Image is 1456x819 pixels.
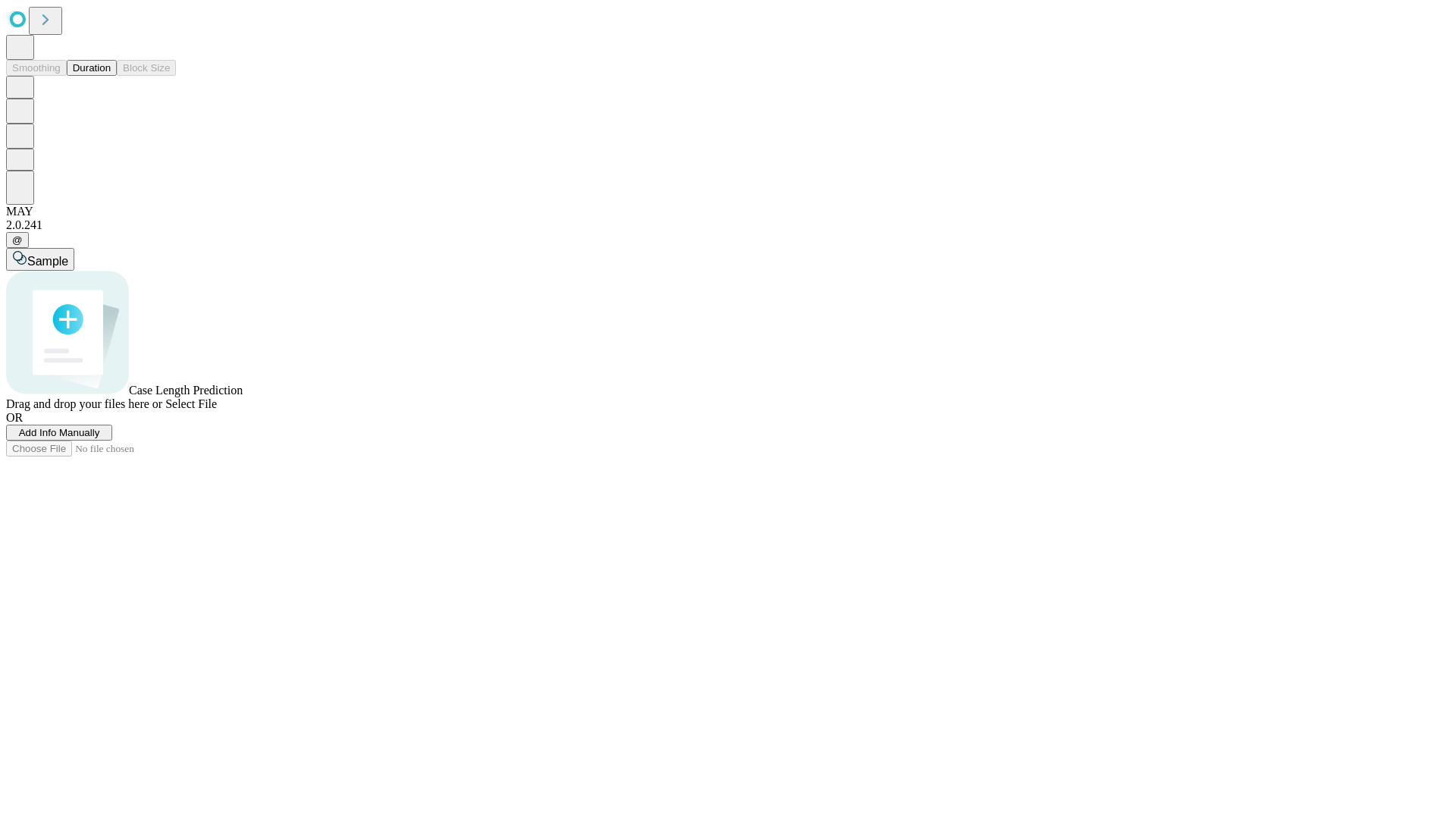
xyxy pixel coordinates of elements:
[6,205,1450,218] div: MAY
[27,255,68,268] span: Sample
[117,60,176,76] button: Block Size
[19,427,100,438] span: Add Info Manually
[6,397,162,410] span: Drag and drop your files here or
[12,234,23,246] span: @
[129,384,243,397] span: Case Length Prediction
[67,60,117,76] button: Duration
[6,248,74,271] button: Sample
[165,397,217,410] span: Select File
[6,411,23,424] span: OR
[6,232,29,248] button: @
[6,218,1450,232] div: 2.0.241
[6,425,112,441] button: Add Info Manually
[6,60,67,76] button: Smoothing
